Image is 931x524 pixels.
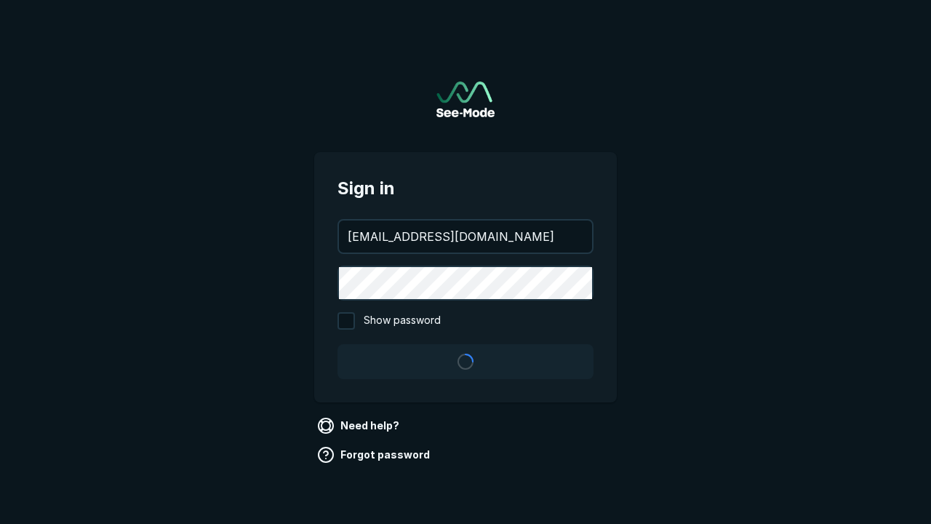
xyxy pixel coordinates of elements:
span: Show password [364,312,441,330]
span: Sign in [337,175,594,202]
input: your@email.com [339,221,592,253]
a: Go to sign in [436,82,495,117]
img: See-Mode Logo [436,82,495,117]
a: Forgot password [314,443,436,467]
a: Need help? [314,414,405,437]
